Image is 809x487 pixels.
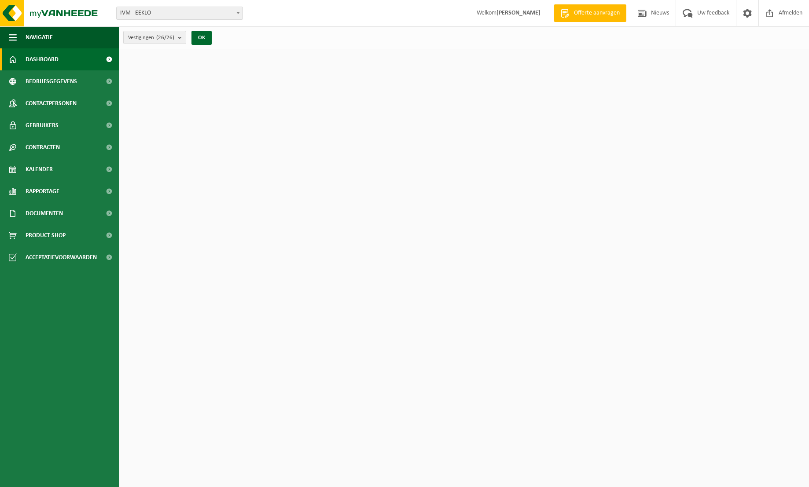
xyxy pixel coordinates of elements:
span: Product Shop [26,224,66,246]
span: IVM - EEKLO [116,7,243,20]
span: Contactpersonen [26,92,77,114]
span: Bedrijfsgegevens [26,70,77,92]
span: Navigatie [26,26,53,48]
strong: [PERSON_NAME] [496,10,541,16]
span: Contracten [26,136,60,158]
count: (26/26) [156,35,174,40]
span: Vestigingen [128,31,174,44]
span: Offerte aanvragen [572,9,622,18]
span: Gebruikers [26,114,59,136]
button: OK [191,31,212,45]
a: Offerte aanvragen [554,4,626,22]
span: Dashboard [26,48,59,70]
button: Vestigingen(26/26) [123,31,186,44]
span: IVM - EEKLO [117,7,243,19]
span: Kalender [26,158,53,180]
span: Documenten [26,202,63,224]
span: Rapportage [26,180,59,202]
span: Acceptatievoorwaarden [26,246,97,268]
